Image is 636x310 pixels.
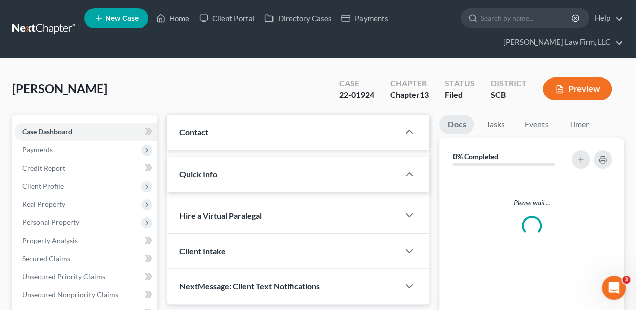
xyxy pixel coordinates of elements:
[14,123,157,141] a: Case Dashboard
[22,254,70,263] span: Secured Claims
[339,89,374,101] div: 22-01924
[590,9,623,27] a: Help
[445,77,475,89] div: Status
[390,89,429,101] div: Chapter
[336,9,393,27] a: Payments
[22,236,78,245] span: Property Analysis
[14,159,157,177] a: Credit Report
[14,231,157,250] a: Property Analysis
[12,81,107,96] span: [PERSON_NAME]
[259,9,336,27] a: Directory Cases
[22,182,64,190] span: Client Profile
[439,115,474,134] a: Docs
[22,290,118,299] span: Unsecured Nonpriority Claims
[452,152,498,161] strong: 0% Completed
[478,115,512,134] a: Tasks
[22,164,65,172] span: Credit Report
[491,89,527,101] div: SCB
[390,77,429,89] div: Chapter
[151,9,194,27] a: Home
[179,127,208,137] span: Contact
[179,211,262,220] span: Hire a Virtual Paralegal
[194,9,259,27] a: Client Portal
[179,246,226,256] span: Client Intake
[14,250,157,268] a: Secured Claims
[447,198,616,208] p: Please wait...
[339,77,374,89] div: Case
[22,218,79,226] span: Personal Property
[491,77,527,89] div: District
[516,115,556,134] a: Events
[105,15,139,22] span: New Case
[14,286,157,304] a: Unsecured Nonpriority Claims
[420,90,429,99] span: 13
[622,276,630,284] span: 3
[498,33,623,51] a: [PERSON_NAME] Law Firm, LLC
[179,169,217,179] span: Quick Info
[179,281,320,291] span: NextMessage: Client Text Notifications
[22,200,65,208] span: Real Property
[22,145,53,154] span: Payments
[602,276,626,300] iframe: Intercom live chat
[481,9,573,27] input: Search by name...
[560,115,596,134] a: Timer
[22,127,72,136] span: Case Dashboard
[14,268,157,286] a: Unsecured Priority Claims
[22,272,105,281] span: Unsecured Priority Claims
[543,77,612,100] button: Preview
[445,89,475,101] div: Filed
